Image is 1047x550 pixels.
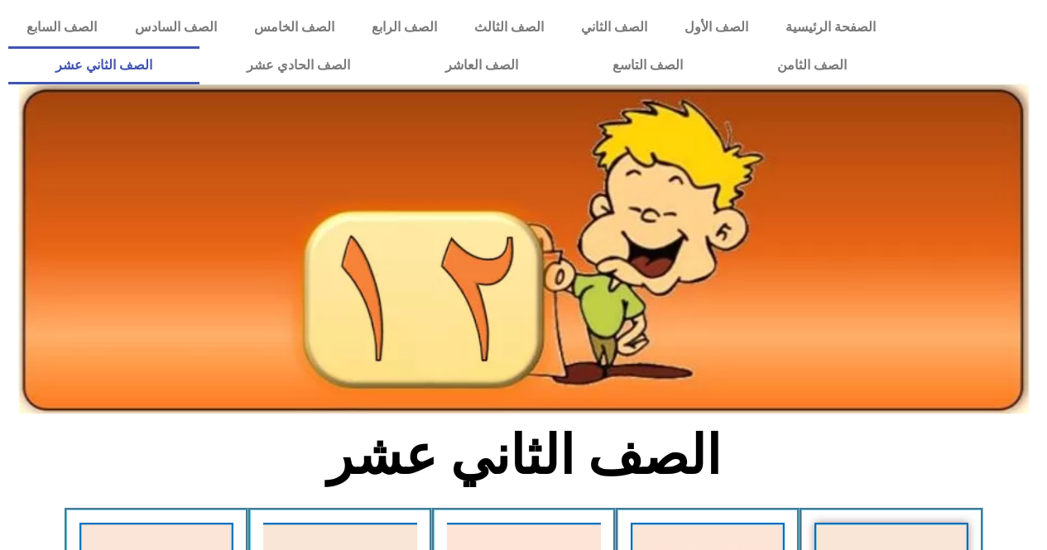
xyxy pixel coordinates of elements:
[398,46,565,84] a: الصف العاشر
[353,8,455,46] a: الصف الرابع
[8,46,199,84] a: الصف الثاني عشر
[235,8,353,46] a: الصف الخامس
[116,8,235,46] a: الصف السادس
[730,46,894,84] a: الصف الثامن
[199,46,397,84] a: الصف الحادي عشر
[455,8,562,46] a: الصف الثالث
[562,8,665,46] a: الصف الثاني
[665,8,766,46] a: الصف الأول
[766,8,894,46] a: الصفحة الرئيسية
[565,46,730,84] a: الصف التاسع
[250,423,797,488] h2: الصف الثاني عشر
[8,8,116,46] a: الصف السابع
